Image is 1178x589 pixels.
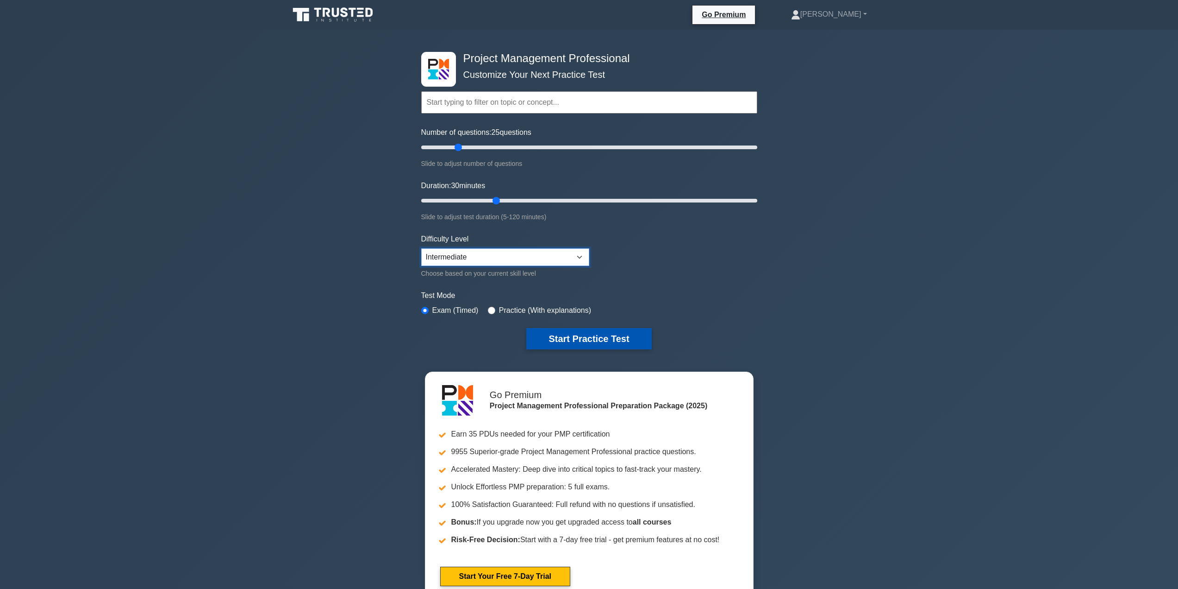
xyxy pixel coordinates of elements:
[526,328,651,349] button: Start Practice Test
[421,268,589,279] div: Choose based on your current skill level
[451,182,459,190] span: 30
[421,91,757,114] input: Start typing to filter on topic or concept...
[421,290,757,301] label: Test Mode
[421,180,486,191] label: Duration: minutes
[696,9,751,20] a: Go Premium
[421,211,757,222] div: Slide to adjust test duration (5-120 minutes)
[440,567,570,586] a: Start Your Free 7-Day Trial
[769,5,889,24] a: [PERSON_NAME]
[492,128,500,136] span: 25
[421,158,757,169] div: Slide to adjust number of questions
[421,127,531,138] label: Number of questions: questions
[432,305,479,316] label: Exam (Timed)
[499,305,591,316] label: Practice (With explanations)
[460,52,712,65] h4: Project Management Professional
[421,234,469,245] label: Difficulty Level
